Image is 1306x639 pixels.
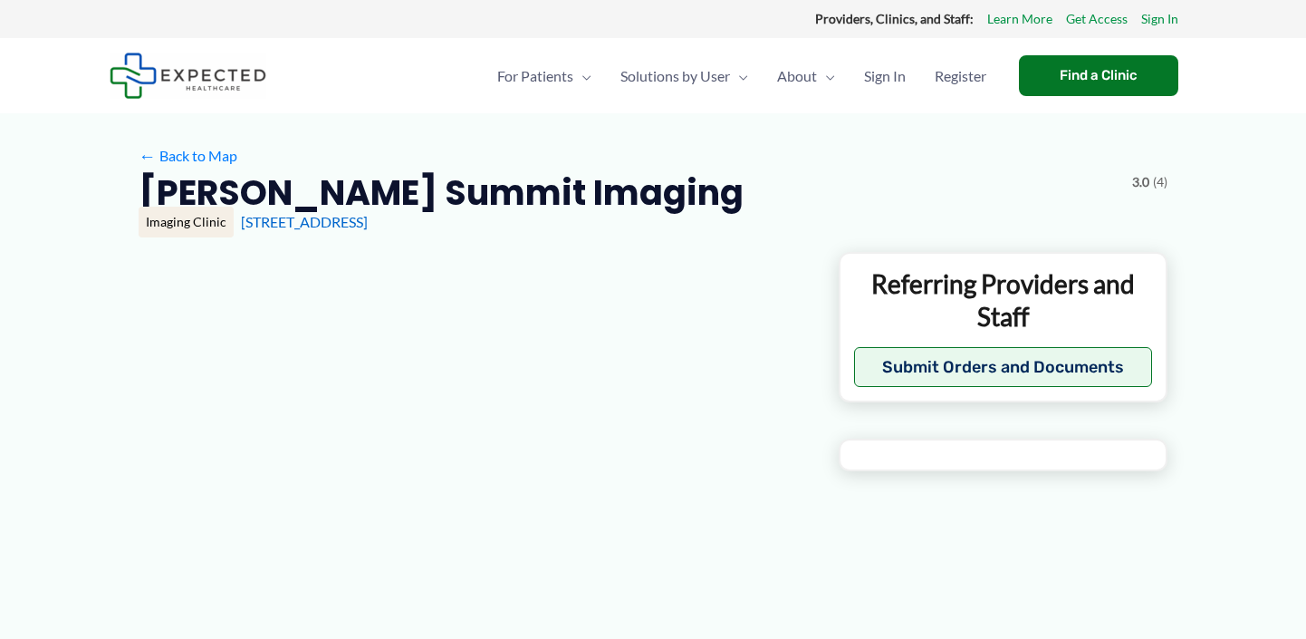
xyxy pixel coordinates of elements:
span: Sign In [864,44,906,108]
nav: Primary Site Navigation [483,44,1001,108]
a: Sign In [1141,7,1178,31]
span: (4) [1153,170,1167,194]
span: 3.0 [1132,170,1149,194]
span: Solutions by User [620,44,730,108]
button: Submit Orders and Documents [854,347,1152,387]
p: Referring Providers and Staff [854,267,1152,334]
img: Expected Healthcare Logo - side, dark font, small [110,53,266,99]
span: Menu Toggle [573,44,591,108]
span: For Patients [497,44,573,108]
span: Register [935,44,986,108]
a: For PatientsMenu Toggle [483,44,606,108]
a: Register [920,44,1001,108]
span: Menu Toggle [817,44,835,108]
a: Get Access [1066,7,1128,31]
a: ←Back to Map [139,142,237,169]
strong: Providers, Clinics, and Staff: [815,11,974,26]
span: About [777,44,817,108]
div: Imaging Clinic [139,207,234,237]
a: Solutions by UserMenu Toggle [606,44,763,108]
h2: [PERSON_NAME] Summit Imaging [139,170,744,215]
a: Sign In [850,44,920,108]
span: ← [139,147,156,164]
span: Menu Toggle [730,44,748,108]
a: Learn More [987,7,1052,31]
a: AboutMenu Toggle [763,44,850,108]
a: [STREET_ADDRESS] [241,213,368,230]
a: Find a Clinic [1019,55,1178,96]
